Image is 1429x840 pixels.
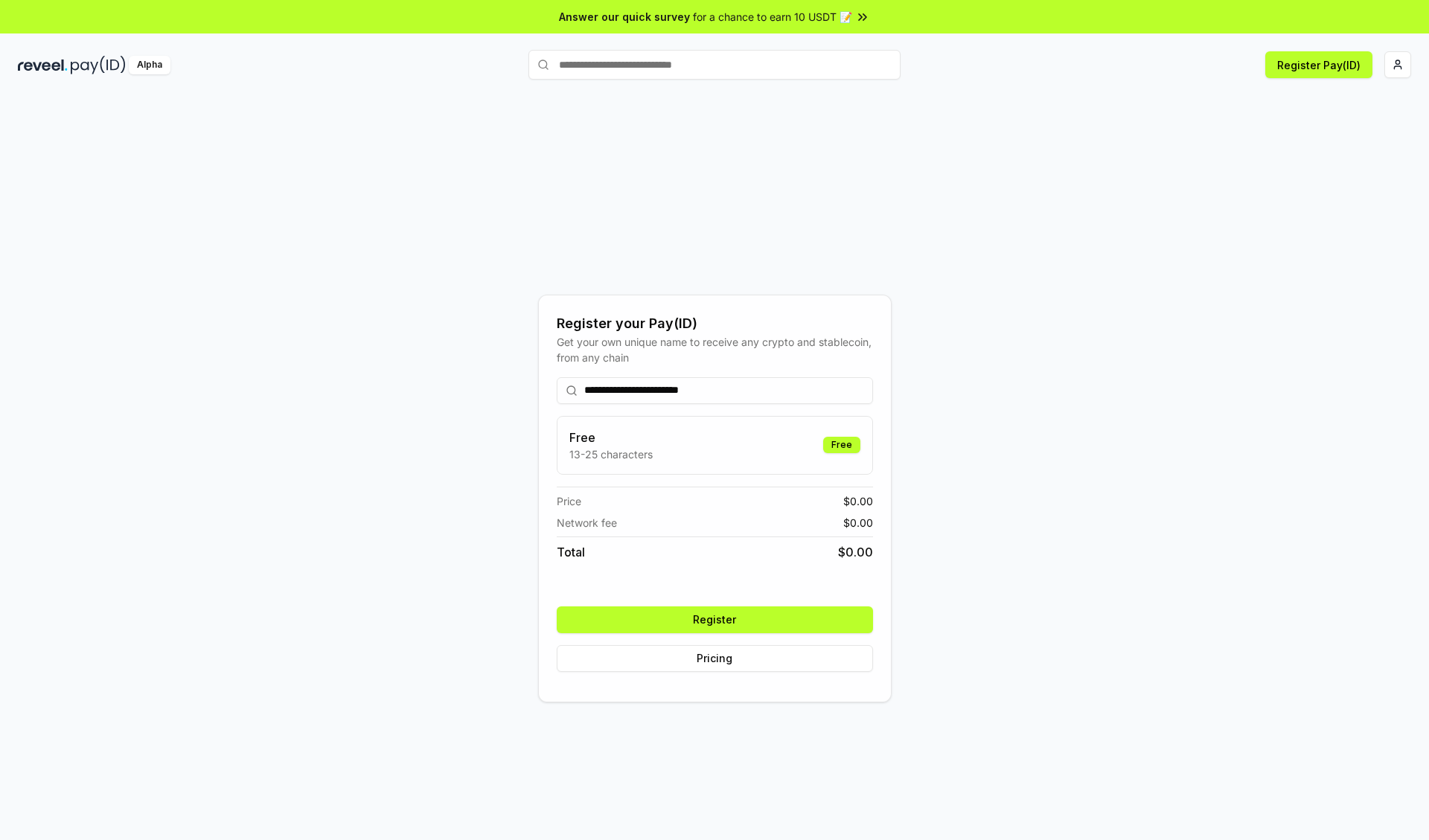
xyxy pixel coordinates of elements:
[1265,51,1372,78] button: Register Pay(ID)
[129,56,170,74] div: Alpha
[557,313,873,334] div: Register your Pay(ID)
[569,429,653,446] h3: Free
[693,9,852,25] span: for a chance to earn 10 USDT 📝
[559,9,690,25] span: Answer our quick survey
[838,543,873,561] span: $ 0.00
[71,56,126,74] img: pay_id
[823,437,860,453] div: Free
[557,334,873,365] div: Get your own unique name to receive any crypto and stablecoin, from any chain
[843,515,873,530] span: $ 0.00
[18,56,68,74] img: reveel_dark
[557,493,581,509] span: Price
[557,515,617,530] span: Network fee
[569,446,653,462] p: 13-25 characters
[557,543,585,561] span: Total
[557,645,873,672] button: Pricing
[557,606,873,633] button: Register
[843,493,873,509] span: $ 0.00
